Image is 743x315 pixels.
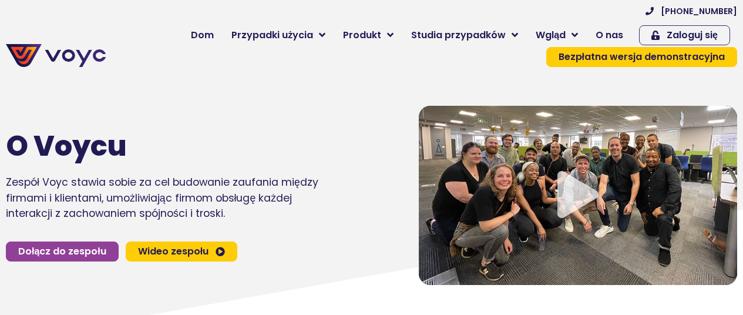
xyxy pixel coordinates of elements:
a: Przypadki użycia [223,24,334,47]
font: Wgląd [536,28,566,42]
font: Dom [191,28,214,42]
a: Zaloguj się [639,25,730,45]
a: O nas [587,24,632,47]
font: Zespół Voyc stawia sobie za cel budowanie zaufania między firmami i klientami, umożliwiając firmo... [6,175,318,220]
a: Bezpłatna wersja demonstracyjna [546,47,737,67]
a: Wideo zespołu [126,242,237,262]
a: Studia przypadków [402,24,527,47]
font: Dołącz do zespołu [18,244,106,258]
a: Dołącz do zespołu [6,242,119,262]
font: [PHONE_NUMBER] [661,5,737,17]
a: [PHONE_NUMBER] [645,7,737,15]
div: Przycisk odtwarzania wideo [554,171,601,220]
font: Bezpłatna wersja demonstracyjna [559,50,725,63]
a: Dom [182,24,223,47]
font: O Voycu [6,126,127,166]
font: Studia przypadków [411,28,506,42]
font: Przypadki użycia [231,28,313,42]
font: Wideo zespołu [138,244,209,258]
font: Zaloguj się [667,28,718,42]
img: voyc-pełne-logo [6,44,106,67]
font: O nas [596,28,623,42]
font: Produkt [343,28,381,42]
a: Wgląd [527,24,587,47]
a: Produkt [334,24,402,47]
